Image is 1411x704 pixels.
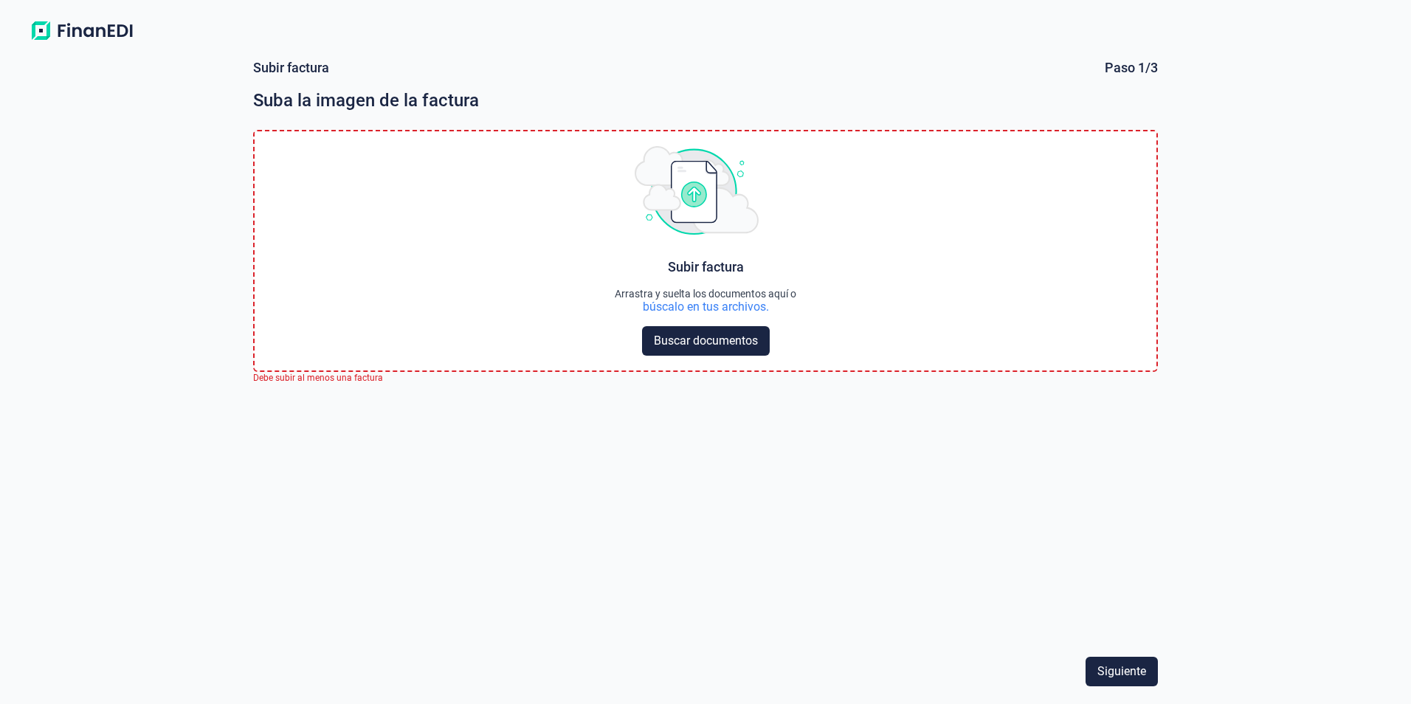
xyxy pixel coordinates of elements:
[1097,663,1146,680] span: Siguiente
[253,59,329,77] div: Subir factura
[642,326,770,356] button: Buscar documentos
[635,146,759,235] img: upload img
[668,258,744,276] div: Subir factura
[253,89,1159,112] div: Suba la imagen de la factura
[615,288,796,300] div: Arrastra y suelta los documentos aquí o
[253,372,1159,384] div: Debe subir al menos una factura
[1105,59,1158,77] div: Paso 1/3
[643,300,769,314] div: búscalo en tus archivos.
[654,332,758,350] span: Buscar documentos
[1086,657,1158,686] button: Siguiente
[615,300,796,314] div: búscalo en tus archivos.
[24,18,140,44] img: Logo de aplicación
